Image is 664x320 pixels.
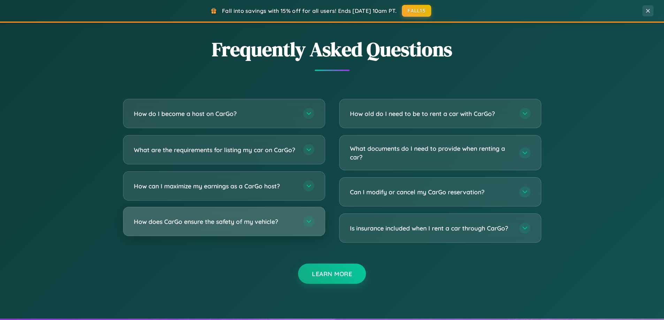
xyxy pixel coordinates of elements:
h2: Frequently Asked Questions [123,36,541,63]
h3: Is insurance included when I rent a car through CarGo? [350,224,512,233]
h3: How do I become a host on CarGo? [134,109,296,118]
h3: Can I modify or cancel my CarGo reservation? [350,188,512,196]
button: Learn More [298,264,366,284]
h3: What documents do I need to provide when renting a car? [350,144,512,161]
h3: What are the requirements for listing my car on CarGo? [134,146,296,154]
span: Fall into savings with 15% off for all users! Ends [DATE] 10am PT. [222,7,397,14]
h3: How old do I need to be to rent a car with CarGo? [350,109,512,118]
button: FALL15 [402,5,431,17]
h3: How does CarGo ensure the safety of my vehicle? [134,217,296,226]
h3: How can I maximize my earnings as a CarGo host? [134,182,296,190]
